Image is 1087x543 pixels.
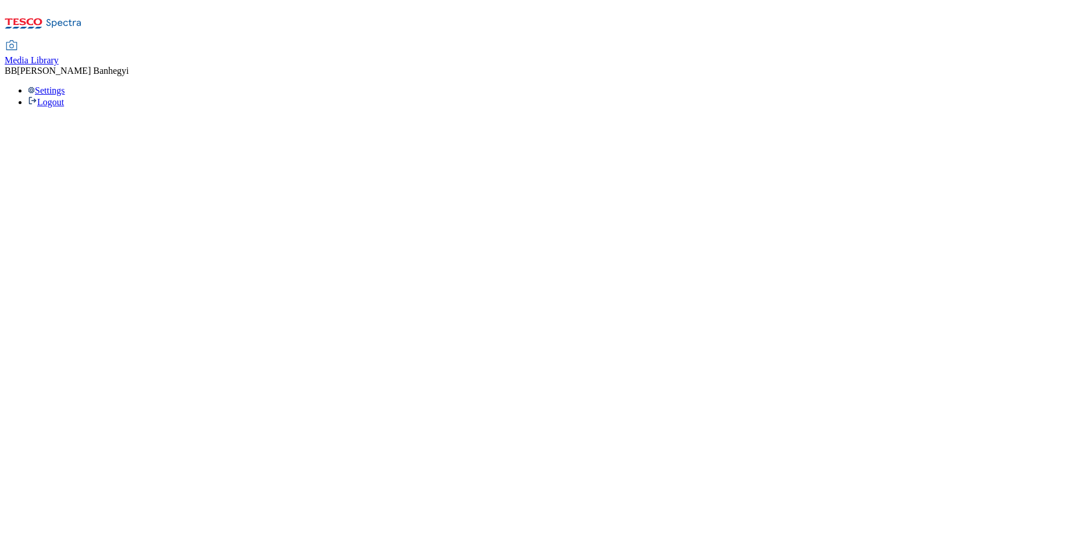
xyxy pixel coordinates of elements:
span: BB [5,66,17,76]
a: Media Library [5,41,59,66]
a: Logout [28,97,64,107]
span: Media Library [5,55,59,65]
a: Settings [28,85,65,95]
span: [PERSON_NAME] Banhegyi [17,66,128,76]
